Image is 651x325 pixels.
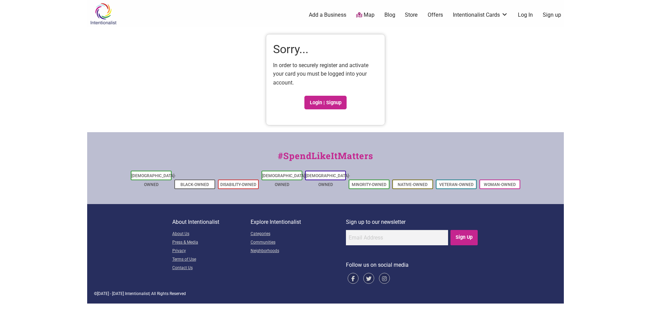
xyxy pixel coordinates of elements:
a: [DEMOGRAPHIC_DATA]-Owned [306,173,350,187]
a: Press & Media [172,238,251,247]
p: In order to securely register and activate your card you must be logged into your account. [273,61,378,87]
a: Intentionalist Cards [453,11,508,19]
a: Blog [384,11,395,19]
a: Login | Signup [304,96,347,109]
a: Neighborhoods [251,247,346,256]
a: Add a Business [309,11,346,19]
p: Follow us on social media [346,261,479,269]
a: Terms of Use [172,256,251,264]
h1: Sorry... [273,41,378,58]
a: Minority-Owned [352,182,386,187]
a: Map [356,11,375,19]
a: Woman-Owned [484,182,516,187]
a: [DEMOGRAPHIC_DATA]-Owned [131,173,176,187]
a: Black-Owned [180,182,209,187]
p: Explore Intentionalist [251,218,346,227]
a: Contact Us [172,264,251,273]
a: Categories [251,230,346,238]
a: Veteran-Owned [439,182,474,187]
a: Communities [251,238,346,247]
span: Intentionalist [125,291,149,296]
input: Sign Up [450,230,478,245]
input: Email Address [346,230,448,245]
a: Native-Owned [398,182,428,187]
a: About Us [172,230,251,238]
p: About Intentionalist [172,218,251,227]
img: Intentionalist [87,3,120,25]
a: Offers [428,11,443,19]
a: [DEMOGRAPHIC_DATA]-Owned [262,173,306,187]
a: Privacy [172,247,251,256]
a: Disability-Owned [220,182,256,187]
a: Store [405,11,418,19]
p: Sign up to our newsletter [346,218,479,227]
a: Sign up [543,11,561,19]
div: #SpendLikeItMatters [87,149,564,169]
a: Log In [518,11,533,19]
div: © | All Rights Reserved [94,291,557,297]
span: [DATE] - [DATE] [97,291,124,296]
